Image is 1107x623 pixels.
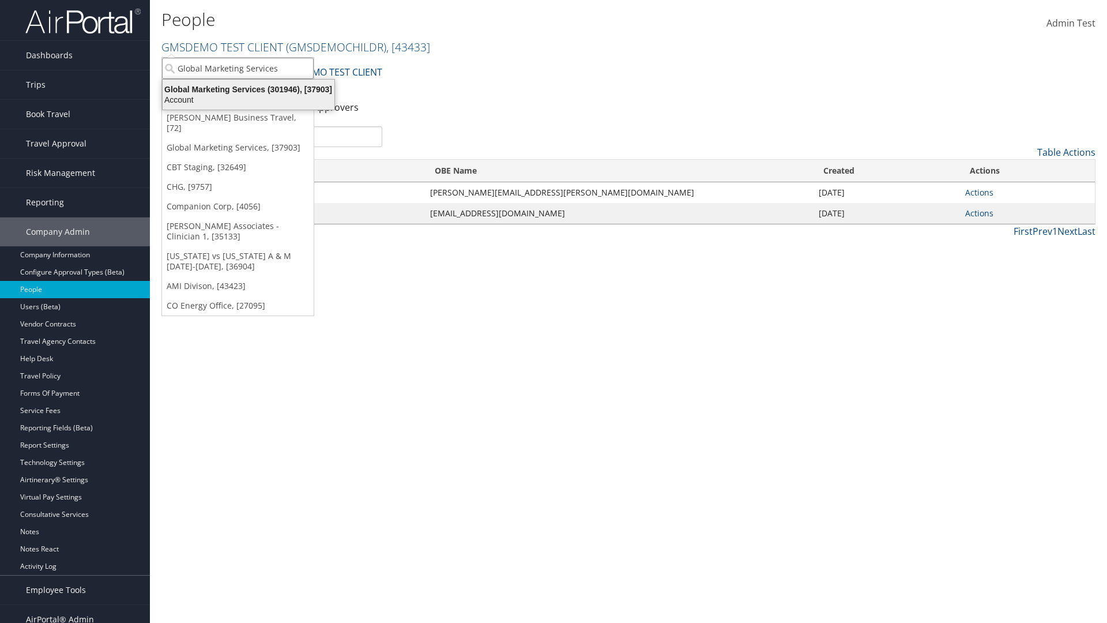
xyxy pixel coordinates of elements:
td: [EMAIL_ADDRESS][DOMAIN_NAME] [424,203,812,224]
a: Companion Corp, [4056] [162,197,314,216]
a: Actions [965,208,993,219]
td: [DATE] [813,182,959,203]
span: , [ 43433 ] [386,39,430,55]
a: Approvers [313,101,359,114]
a: Admin Test [1046,6,1095,42]
div: Account [156,95,341,105]
td: [PERSON_NAME][EMAIL_ADDRESS][PERSON_NAME][DOMAIN_NAME] [424,182,812,203]
span: Travel Approval [26,129,86,158]
span: Employee Tools [26,576,86,605]
a: CO Energy Office, [27095] [162,296,314,316]
h1: People [161,7,784,32]
a: AMI Divison, [43423] [162,276,314,296]
a: GMSDEMO TEST CLIENT [280,61,382,84]
img: airportal-logo.png [25,7,141,35]
a: [PERSON_NAME] Associates - Clinician 1, [35133] [162,216,314,246]
a: First [1014,225,1033,238]
span: Admin Test [1046,17,1095,29]
span: Book Travel [26,100,70,129]
th: OBE Name: activate to sort column ascending [424,160,812,182]
span: Risk Management [26,159,95,187]
span: Company Admin [26,217,90,246]
span: Reporting [26,188,64,217]
th: Actions [959,160,1095,182]
a: GMSDEMO TEST CLIENT [161,39,430,55]
a: [PERSON_NAME] Business Travel, [72] [162,108,314,138]
span: Trips [26,70,46,99]
th: Created: activate to sort column ascending [813,160,959,182]
a: 1 [1052,225,1057,238]
td: [DATE] [813,203,959,224]
span: ( GMSDEMOCHILDR ) [286,39,386,55]
a: Actions [965,187,993,198]
a: Next [1057,225,1078,238]
span: Dashboards [26,41,73,70]
a: CBT Staging, [32649] [162,157,314,177]
a: CHG, [9757] [162,177,314,197]
div: Global Marketing Services (301946), [37903] [156,84,341,95]
a: Table Actions [1037,146,1095,159]
a: Global Marketing Services, [37903] [162,138,314,157]
a: Last [1078,225,1095,238]
input: Search Accounts [162,58,314,79]
a: Prev [1033,225,1052,238]
a: [US_STATE] vs [US_STATE] A & M [DATE]-[DATE], [36904] [162,246,314,276]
